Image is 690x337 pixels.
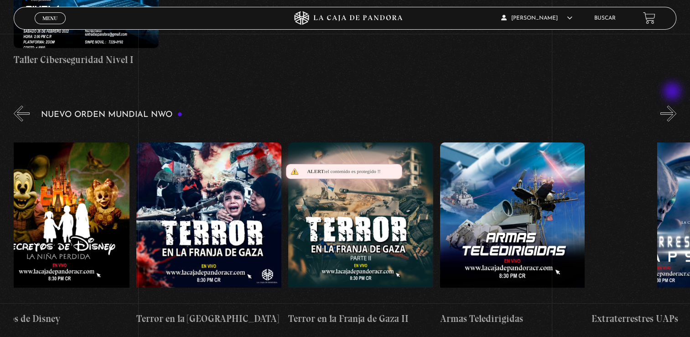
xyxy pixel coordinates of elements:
h4: Terror en la [GEOGRAPHIC_DATA] [136,311,281,326]
a: Buscar [594,16,616,21]
span: [PERSON_NAME] [501,16,572,21]
h4: Armas Teledirigidas [440,311,585,326]
button: Next [660,105,676,121]
span: Cerrar [39,23,61,30]
span: Alert: [307,168,325,174]
span: Menu [42,16,57,21]
h4: Taller Ciberseguridad Nivel I [14,53,159,67]
button: Previous [14,105,30,121]
h4: Terror en la Franja de Gaza II [288,311,433,326]
h3: Nuevo Orden Mundial NWO [41,111,182,119]
a: View your shopping cart [643,12,655,24]
div: el contenido es protegido !! [286,164,402,179]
